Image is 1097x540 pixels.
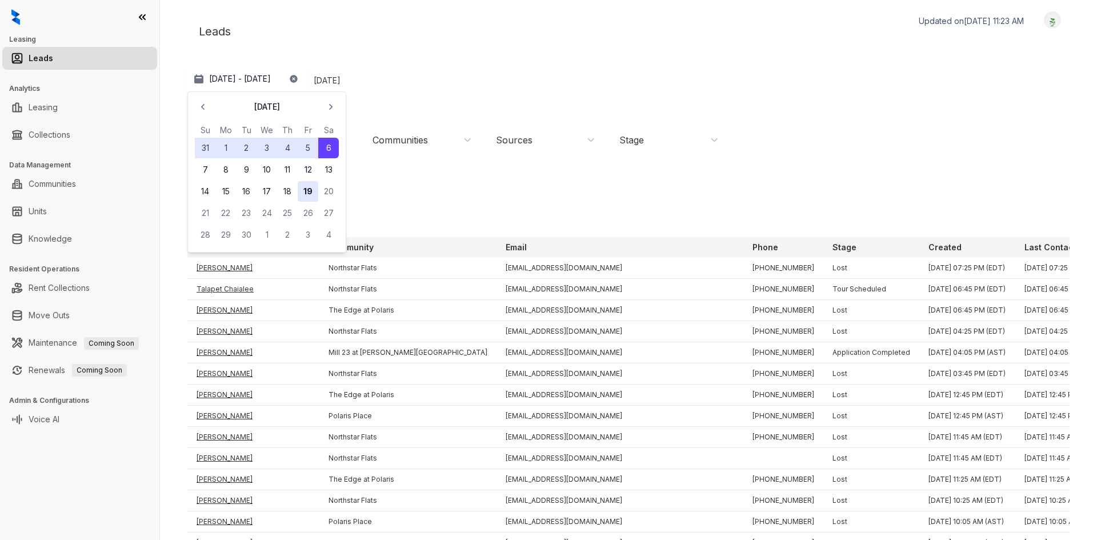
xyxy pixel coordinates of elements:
td: Lost [823,427,919,448]
a: Communities [29,173,76,195]
td: [EMAIL_ADDRESS][DOMAIN_NAME] [497,448,743,469]
div: Communities [373,134,428,146]
a: RenewalsComing Soon [29,359,127,382]
td: [PHONE_NUMBER] [743,300,823,321]
th: Sunday [195,124,215,137]
button: 24 [257,203,277,223]
td: [PERSON_NAME] [187,363,319,385]
li: Leasing [2,96,157,119]
img: UserAvatar [1044,14,1060,26]
li: Knowledge [2,227,157,250]
button: 26 [298,203,318,223]
a: Move Outs [29,304,70,327]
button: 29 [215,225,236,245]
button: 20 [318,181,339,202]
button: 22 [215,203,236,223]
td: [DATE] 10:25 AM (EDT) [919,490,1015,511]
h3: Analytics [9,83,159,94]
td: [PERSON_NAME] [187,258,319,279]
td: Lost [823,300,919,321]
td: [DATE] 11:25 AM (EDT) [919,469,1015,490]
th: Friday [298,124,318,137]
td: [PERSON_NAME] [187,406,319,427]
td: [EMAIL_ADDRESS][DOMAIN_NAME] [497,406,743,427]
button: 17 [257,181,277,202]
li: Renewals [2,359,157,382]
a: Knowledge [29,227,72,250]
td: Polaris Place [319,406,497,427]
li: Communities [2,173,157,195]
td: [PHONE_NUMBER] [743,511,823,533]
td: [DATE] 12:45 PM (EDT) [919,385,1015,406]
td: Northstar Flats [319,258,497,279]
a: Units [29,200,47,223]
td: [EMAIL_ADDRESS][DOMAIN_NAME] [497,300,743,321]
td: Northstar Flats [319,363,497,385]
p: Created [928,242,962,253]
p: [DATE] [254,101,280,113]
h3: Admin & Configurations [9,395,159,406]
td: [DATE] 10:05 AM (AST) [919,511,1015,533]
button: [DATE] - [DATE] [187,69,307,89]
li: Voice AI [2,408,157,431]
div: Stage [619,134,644,146]
td: [EMAIL_ADDRESS][DOMAIN_NAME] [497,427,743,448]
button: 18 [277,181,298,202]
td: Northstar Flats [319,279,497,300]
td: [PHONE_NUMBER] [743,342,823,363]
button: 25 [277,203,298,223]
td: Lost [823,448,919,469]
button: 10 [257,159,277,180]
td: Lost [823,321,919,342]
td: Northstar Flats [319,427,497,448]
h3: Data Management [9,160,159,170]
td: [DATE] 03:45 PM (EDT) [919,363,1015,385]
td: Lost [823,258,919,279]
td: [PERSON_NAME] [187,342,319,363]
td: [PERSON_NAME] [187,448,319,469]
td: The Edge at Polaris [319,300,497,321]
div: [DATE] [310,71,351,89]
td: Northstar Flats [319,448,497,469]
td: Lost [823,511,919,533]
a: Leads [29,47,53,70]
td: [DATE] 11:45 AM (EDT) [919,427,1015,448]
button: 15 [215,181,236,202]
td: [DATE] 11:45 AM (EDT) [919,448,1015,469]
button: 14 [195,181,215,202]
li: Rent Collections [2,277,157,299]
td: [PERSON_NAME] [187,469,319,490]
h3: Leasing [9,34,159,45]
td: Northstar Flats [319,321,497,342]
th: Wednesday [257,124,277,137]
td: Talapet Chaialee [187,279,319,300]
button: 21 [195,203,215,223]
td: [DATE] 07:25 PM (EDT) [919,258,1015,279]
td: [PHONE_NUMBER] [743,406,823,427]
td: [PHONE_NUMBER] [743,490,823,511]
th: Thursday [277,124,298,137]
a: Voice AI [29,408,59,431]
p: Email [506,242,527,253]
button: 16 [236,181,257,202]
th: Monday [215,124,236,137]
th: Saturday [318,124,339,137]
td: [PHONE_NUMBER] [743,321,823,342]
button: 27 [318,203,339,223]
button: 1 [257,225,277,245]
td: Lost [823,490,919,511]
button: 3 [298,225,318,245]
button: 6 [318,138,339,158]
td: [DATE] 12:45 PM (AST) [919,406,1015,427]
button: 23 [236,203,257,223]
td: [PHONE_NUMBER] [743,258,823,279]
td: [PHONE_NUMBER] [743,427,823,448]
button: 8 [215,159,236,180]
button: 31 [195,138,215,158]
a: Rent Collections [29,277,90,299]
td: Application Completed [823,342,919,363]
button: 7 [195,159,215,180]
div: Sources [496,134,533,146]
button: 2 [236,138,257,158]
td: [PHONE_NUMBER] [743,363,823,385]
